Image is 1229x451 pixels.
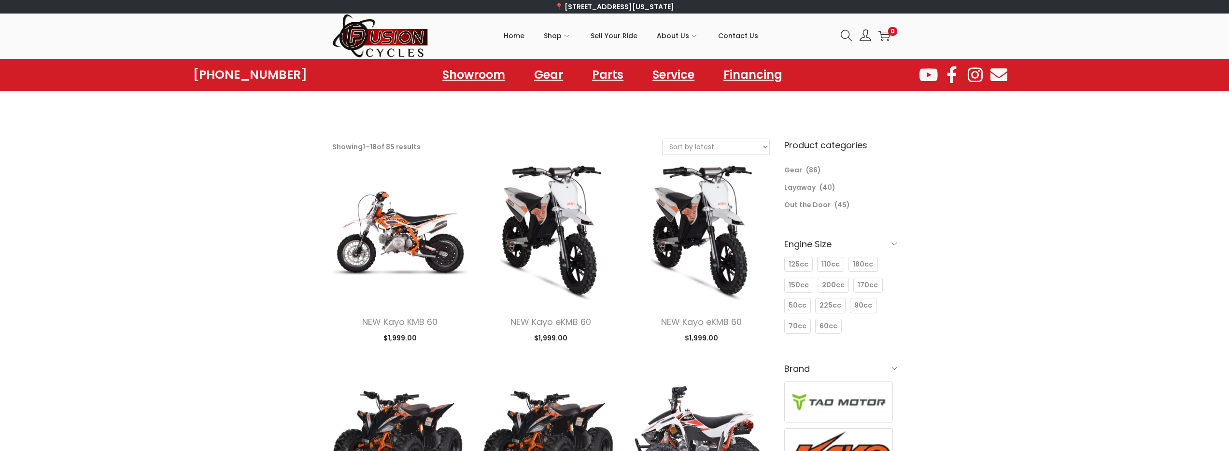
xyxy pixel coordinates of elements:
[714,64,792,86] a: Financing
[784,139,897,152] h6: Product categories
[718,24,758,48] span: Contact Us
[657,14,699,57] a: About Us
[504,24,524,48] span: Home
[822,280,845,290] span: 200cc
[858,280,878,290] span: 170cc
[429,14,833,57] nav: Primary navigation
[544,24,562,48] span: Shop
[370,142,377,152] span: 18
[789,280,809,290] span: 150cc
[657,24,689,48] span: About Us
[504,14,524,57] a: Home
[806,165,821,175] span: (86)
[433,64,792,86] nav: Menu
[663,139,769,155] select: Shop order
[591,14,637,57] a: Sell Your Ride
[524,64,573,86] a: Gear
[544,14,571,57] a: Shop
[784,200,831,210] a: Out the Door
[383,333,417,343] span: 1,999.00
[510,316,591,328] a: NEW Kayo eKMB 60
[789,321,806,331] span: 70cc
[685,333,718,343] span: 1,999.00
[784,357,897,380] h6: Brand
[821,259,840,269] span: 110cc
[789,300,806,310] span: 50cc
[433,64,515,86] a: Showroom
[193,68,307,82] a: [PHONE_NUMBER]
[854,300,872,310] span: 90cc
[785,382,893,422] img: Tao Motor
[591,24,637,48] span: Sell Your Ride
[718,14,758,57] a: Contact Us
[332,140,421,154] p: Showing – of 85 results
[685,333,689,343] span: $
[582,64,633,86] a: Parts
[784,233,897,255] h6: Engine Size
[789,259,808,269] span: 125cc
[643,64,704,86] a: Service
[363,142,365,152] span: 1
[819,183,835,192] span: (40)
[784,183,816,192] a: Layaway
[853,259,873,269] span: 180cc
[878,30,890,42] a: 0
[661,316,742,328] a: NEW Kayo eKMB 60
[362,316,438,328] a: NEW Kayo KMB 60
[383,333,388,343] span: $
[819,300,841,310] span: 225cc
[784,165,802,175] a: Gear
[834,200,850,210] span: (45)
[819,321,837,331] span: 60cc
[534,333,567,343] span: 1,999.00
[534,333,538,343] span: $
[332,14,429,58] img: Woostify retina logo
[555,2,674,12] a: 📍 [STREET_ADDRESS][US_STATE]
